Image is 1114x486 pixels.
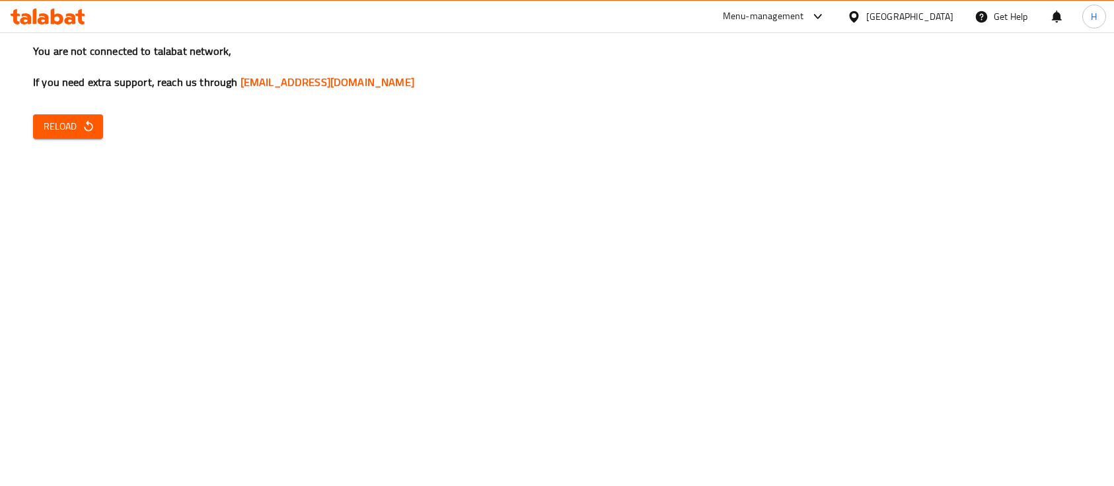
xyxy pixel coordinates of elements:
span: H [1091,9,1097,24]
h3: You are not connected to talabat network, If you need extra support, reach us through [33,44,1081,90]
span: Reload [44,118,93,135]
button: Reload [33,114,103,139]
a: [EMAIL_ADDRESS][DOMAIN_NAME] [241,72,414,92]
div: [GEOGRAPHIC_DATA] [866,9,953,24]
div: Menu-management [723,9,804,24]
